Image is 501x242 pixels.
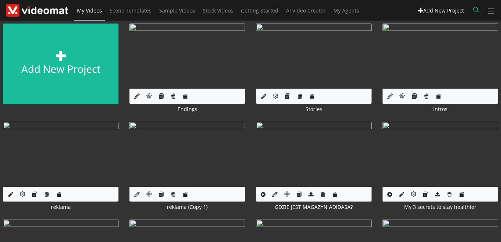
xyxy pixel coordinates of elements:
[3,24,118,104] a: Add new project
[256,105,372,113] div: Stories
[383,122,498,187] img: index.php
[241,7,278,14] span: Getting Started
[129,105,245,113] div: Endings
[129,203,245,211] div: reklama (Copy 1)
[256,24,372,89] img: index.php
[383,24,498,89] img: index.php
[110,7,151,14] span: Scene Templates
[203,7,233,14] span: Stock Videos
[286,7,326,14] span: AI Video Creator
[129,24,245,89] img: index.php
[423,7,464,14] span: Add New Project
[333,7,359,14] span: My Agents
[383,105,498,113] div: Intros
[129,122,245,187] img: index.php
[6,4,68,17] img: Theme-Logo
[256,122,372,187] img: index.php
[383,203,498,211] div: My 3 secrets to stay healthier
[3,203,118,211] div: reklama
[77,7,102,14] span: My Videos
[3,122,118,187] img: index.php
[256,203,372,211] div: GDZIE JEST MAGAZYN ADIDASA?
[415,4,468,17] a: Add New Project
[159,7,195,14] span: Sample Videos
